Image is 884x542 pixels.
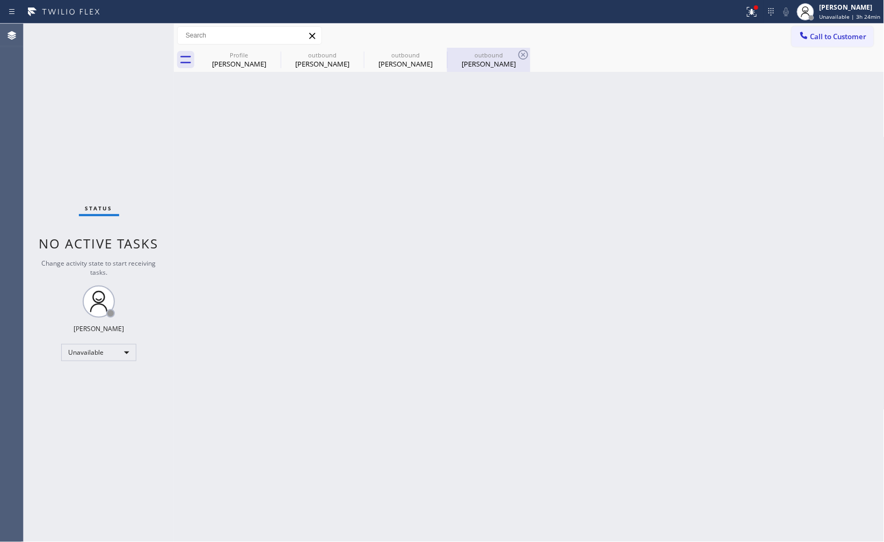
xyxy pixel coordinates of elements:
div: Profile [199,51,280,59]
span: Call to Customer [810,32,867,41]
div: [PERSON_NAME] [820,3,881,12]
div: [PERSON_NAME] [199,59,280,69]
div: Nancy Dubinsky [365,48,446,72]
div: [PERSON_NAME] [448,59,529,69]
div: Nancy Dubinsky [199,48,280,72]
div: Nancy Dubinsky [282,48,363,72]
button: Mute [779,4,794,19]
button: Call to Customer [792,26,874,47]
span: Status [85,204,113,212]
span: Unavailable | 3h 24min [820,13,881,20]
div: [PERSON_NAME] [365,59,446,69]
span: No active tasks [39,235,159,252]
span: Change activity state to start receiving tasks. [42,259,156,277]
div: [PERSON_NAME] [74,324,124,333]
div: Unavailable [61,344,136,361]
div: outbound [448,51,529,59]
div: outbound [365,51,446,59]
div: Rosemary Kite [448,48,529,72]
div: [PERSON_NAME] [282,59,363,69]
input: Search [178,27,322,44]
div: outbound [282,51,363,59]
